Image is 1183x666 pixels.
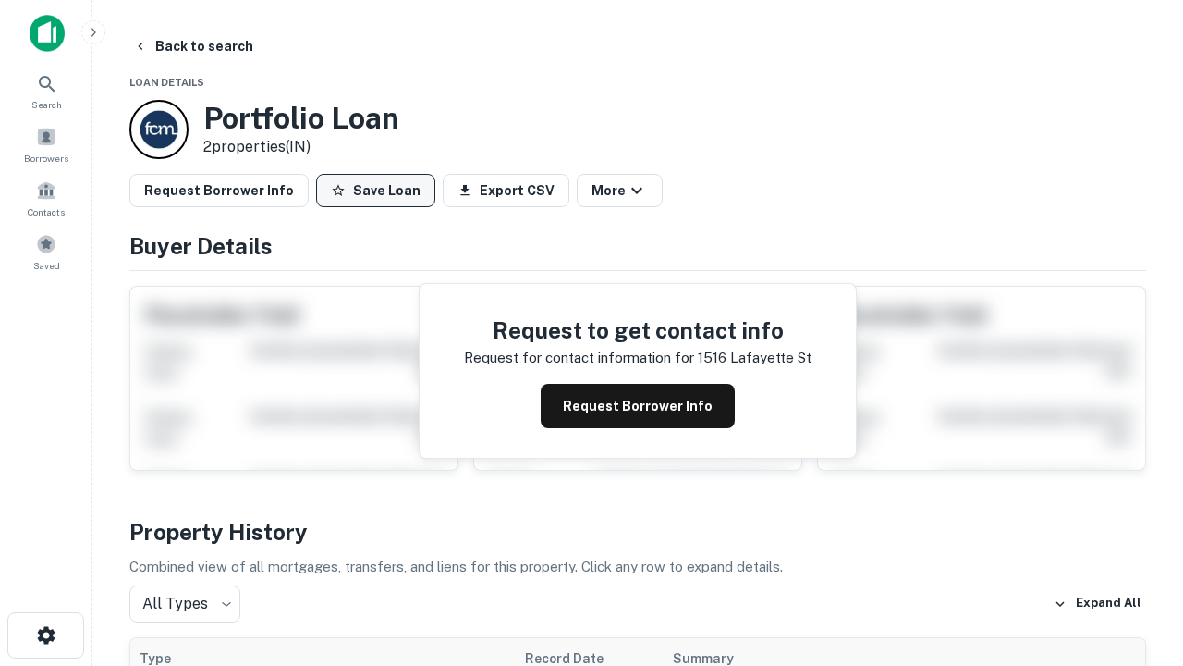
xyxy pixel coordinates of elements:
span: Contacts [28,204,65,219]
span: Loan Details [129,77,204,88]
iframe: Chat Widget [1091,518,1183,607]
a: Contacts [6,173,87,223]
button: Save Loan [316,174,435,207]
h3: Portfolio Loan [203,101,399,136]
a: Search [6,66,87,116]
button: Back to search [126,30,261,63]
button: More [577,174,663,207]
button: Expand All [1049,590,1146,618]
h4: Buyer Details [129,229,1146,263]
button: Export CSV [443,174,569,207]
a: Saved [6,227,87,277]
span: Borrowers [24,151,68,166]
p: 1516 lafayette st [698,347,811,369]
img: capitalize-icon.png [30,15,65,52]
div: All Types [129,586,240,623]
h4: Request to get contact info [464,314,811,347]
span: Search [31,97,62,112]
h4: Property History [129,515,1146,549]
p: 2 properties (IN) [203,136,399,158]
p: Combined view of all mortgages, transfers, and liens for this property. Click any row to expand d... [129,556,1146,578]
p: Request for contact information for [464,347,694,369]
a: Borrowers [6,119,87,169]
span: Saved [33,258,60,273]
button: Request Borrower Info [129,174,309,207]
button: Request Borrower Info [541,384,735,428]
